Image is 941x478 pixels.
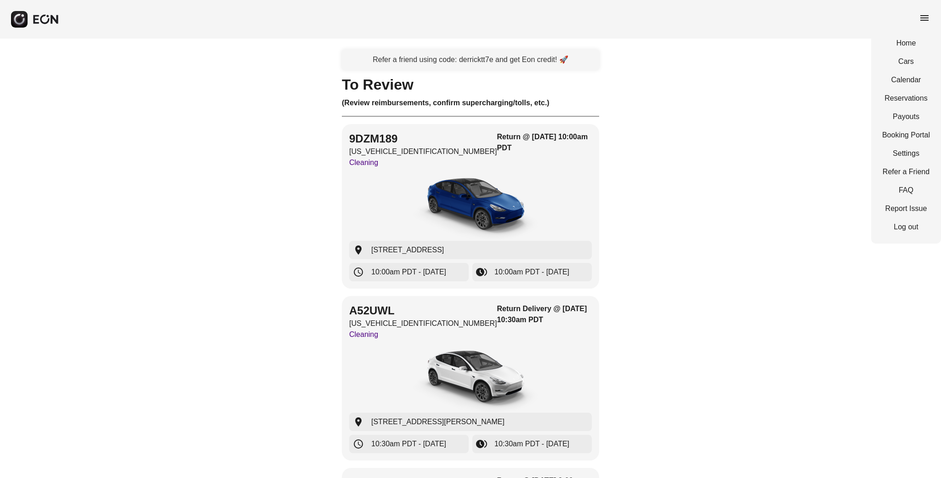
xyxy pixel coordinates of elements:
img: car [402,344,539,413]
img: car [402,172,539,241]
a: Report Issue [882,203,930,214]
a: Cars [882,56,930,67]
a: Reservations [882,93,930,104]
a: Log out [882,222,930,233]
a: Home [882,38,930,49]
span: location_on [353,416,364,427]
a: Payouts [882,111,930,122]
h3: Return @ [DATE] 10:00am PDT [497,131,592,154]
span: [STREET_ADDRESS] [371,245,444,256]
span: [STREET_ADDRESS][PERSON_NAME] [371,416,505,427]
span: schedule [353,267,364,278]
h2: A52UWL [349,303,497,318]
a: Refer a Friend [882,166,930,177]
span: 10:00am PDT - [DATE] [371,267,446,278]
span: schedule [353,438,364,450]
h2: 9DZM189 [349,131,497,146]
span: menu [919,12,930,23]
p: Cleaning [349,157,497,168]
span: browse_gallery [476,267,487,278]
p: [US_VEHICLE_IDENTIFICATION_NUMBER] [349,318,497,329]
a: Calendar [882,74,930,85]
a: Refer a friend using code: derricktt7e and get Eon credit! 🚀 [342,50,599,70]
h3: (Review reimbursements, confirm supercharging/tolls, etc.) [342,97,599,108]
button: 9DZM189[US_VEHICLE_IDENTIFICATION_NUMBER]CleaningReturn @ [DATE] 10:00am PDTcar[STREET_ADDRESS]10... [342,124,599,289]
button: A52UWL[US_VEHICLE_IDENTIFICATION_NUMBER]CleaningReturn Delivery @ [DATE] 10:30am PDTcar[STREET_AD... [342,296,599,461]
span: 10:00am PDT - [DATE] [494,267,569,278]
p: Cleaning [349,329,497,340]
span: 10:30am PDT - [DATE] [494,438,569,450]
span: location_on [353,245,364,256]
a: FAQ [882,185,930,196]
h1: To Review [342,79,599,90]
span: browse_gallery [476,438,487,450]
a: Booking Portal [882,130,930,141]
p: [US_VEHICLE_IDENTIFICATION_NUMBER] [349,146,497,157]
a: Settings [882,148,930,159]
span: 10:30am PDT - [DATE] [371,438,446,450]
h3: Return Delivery @ [DATE] 10:30am PDT [497,303,592,325]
